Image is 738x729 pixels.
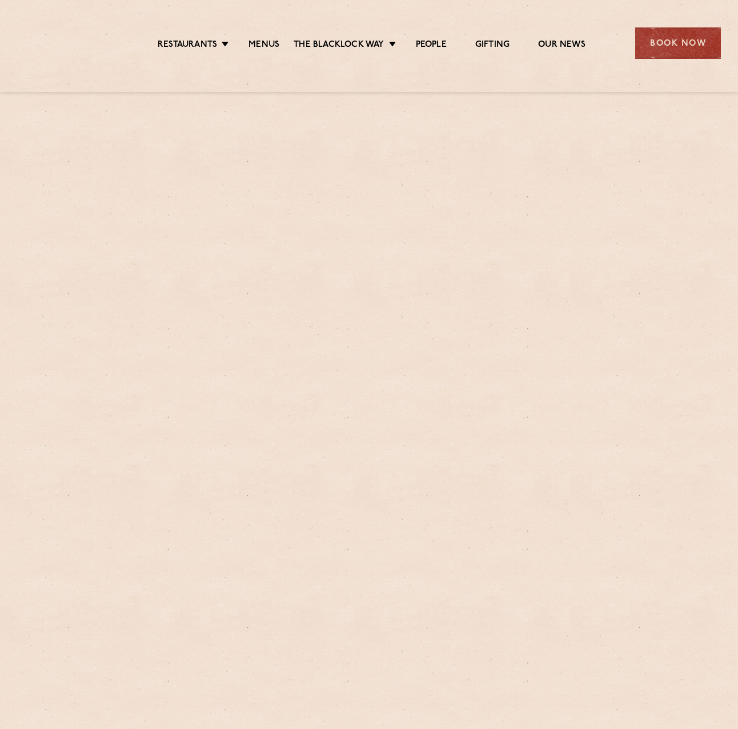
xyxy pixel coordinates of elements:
a: The Blacklock Way [294,39,384,52]
a: Menus [248,39,279,52]
div: Book Now [635,27,721,59]
img: svg%3E [17,11,114,75]
a: People [416,39,447,52]
a: Our News [538,39,585,52]
a: Gifting [475,39,510,52]
a: Restaurants [158,39,217,52]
